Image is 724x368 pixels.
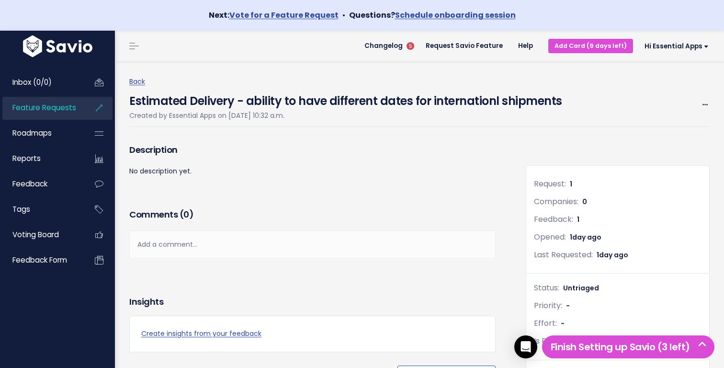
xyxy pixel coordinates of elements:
[534,178,566,189] span: Request:
[129,88,562,110] h4: Estimated Delivery - ability to have different dates for internationl shipments
[2,148,79,170] a: Reports
[12,128,52,138] span: Roadmaps
[534,231,566,242] span: Opened:
[129,230,496,259] div: Add a comment...
[418,39,510,53] a: Request Savio Feature
[129,295,163,309] h3: Insights
[129,208,496,221] h3: Comments ( )
[129,165,496,177] p: No description yet.
[534,318,557,329] span: Effort:
[534,214,573,225] span: Feedback:
[395,10,516,21] a: Schedule onboarding session
[12,230,59,240] span: Voting Board
[577,215,579,224] span: 1
[141,328,484,340] a: Create insights from your feedback
[570,179,572,189] span: 1
[12,77,52,87] span: Inbox (0/0)
[561,319,565,328] span: -
[514,335,537,358] div: Open Intercom Messenger
[183,208,189,220] span: 0
[364,43,403,49] span: Changelog
[2,224,79,246] a: Voting Board
[12,204,30,214] span: Tags
[572,232,601,242] span: day ago
[2,97,79,119] a: Feature Requests
[645,43,709,50] span: Hi Essential Apps
[342,10,345,21] span: •
[2,71,79,93] a: Inbox (0/0)
[534,196,578,207] span: Companies:
[599,250,628,260] span: day ago
[2,198,79,220] a: Tags
[563,283,599,293] span: Untriaged
[12,179,47,189] span: Feedback
[407,42,414,50] span: 5
[597,250,628,260] span: 1
[633,39,716,54] a: Hi Essential Apps
[582,197,587,207] span: 0
[534,282,559,293] span: Status:
[570,232,601,242] span: 1
[129,143,496,157] h3: Description
[129,111,284,120] span: Created by Essential Apps on [DATE] 10:32 a.m.
[2,249,79,271] a: Feedback form
[229,10,339,21] a: Vote for a Feature Request
[12,103,76,113] span: Feature Requests
[21,35,95,57] img: logo-white.9d6f32f41409.svg
[534,249,593,260] span: Last Requested:
[548,39,633,53] a: Add Card (9 days left)
[546,340,710,354] h5: Finish Setting up Savio (3 left)
[12,153,41,163] span: Reports
[534,300,562,311] span: Priority:
[2,122,79,144] a: Roadmaps
[510,39,541,53] a: Help
[566,301,570,310] span: -
[2,173,79,195] a: Feedback
[129,77,145,86] a: Back
[12,255,67,265] span: Feedback form
[349,10,516,21] strong: Questions?
[209,10,339,21] strong: Next:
